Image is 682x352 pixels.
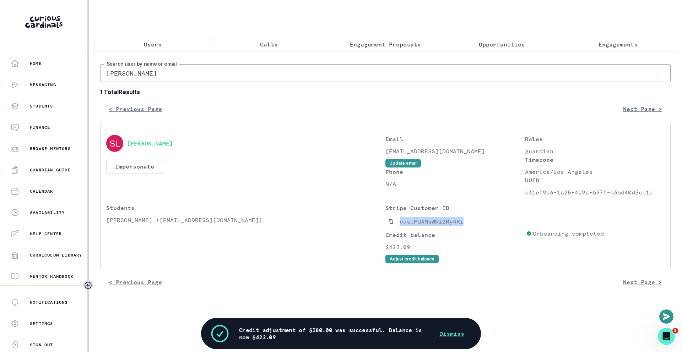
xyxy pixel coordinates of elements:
span: 2 [672,328,678,334]
p: Guardian Guide [30,167,71,173]
p: Users [144,40,162,49]
p: Credit balance [385,231,523,239]
button: [PERSON_NAME] [127,140,173,147]
p: Mentor Handbook [30,274,74,279]
p: Messaging [30,82,56,88]
button: Toggle sidebar [83,281,93,290]
p: guardian [525,147,665,155]
p: Phone [385,167,525,176]
iframe: Intercom live chat [658,328,675,345]
p: Roles [525,135,665,143]
p: Settings [30,321,53,326]
p: Calendar [30,188,53,194]
p: Calls [260,40,278,49]
p: Students [30,103,53,109]
p: Help Center [30,231,62,237]
p: [EMAIL_ADDRESS][DOMAIN_NAME] [385,147,525,155]
button: < Previous Page [100,275,170,289]
button: Impersonate [106,159,163,174]
p: Engagement Proposals [350,40,421,49]
p: Opportunities [479,40,525,49]
button: Next Page > [615,275,671,289]
p: Engagements [599,40,638,49]
p: Credit adjustment of $380.00 was successful. Balance is now $422.09 [239,326,431,341]
img: Curious Cardinals Logo [25,16,63,28]
p: Onboarding completed [533,229,604,238]
p: Finance [30,125,50,130]
button: Update email [385,159,421,167]
p: Browse Mentors [30,146,71,152]
button: Next Page > [615,102,671,116]
p: Sign Out [30,342,53,348]
p: Curriculum Library [30,252,82,258]
p: c31ef9a6-1a25-4a9a-b37f-b3bd40d3cc1c [525,188,665,197]
p: UUID [525,176,665,185]
p: Home [30,61,42,66]
button: Dismiss [431,326,473,341]
button: < Previous Page [100,102,170,116]
p: Stripe Customer ID [385,204,523,212]
p: Availability [30,210,65,215]
p: N/A [385,180,525,188]
p: $422.09 [385,243,523,251]
p: cus_Pd4MaWNi2My4Ri [400,217,464,226]
p: Timezone [525,155,665,164]
button: Open or close messaging widget [659,309,673,324]
p: [PERSON_NAME] ([EMAIL_ADDRESS][DOMAIN_NAME]) [106,216,385,224]
p: Email [385,135,525,143]
img: svg [106,135,123,152]
button: Copied to clipboard [385,216,397,227]
p: America/Los_Angeles [525,167,665,176]
b: 1 Total Results [100,88,671,96]
p: Students [106,204,385,212]
p: Notifications [30,299,68,305]
button: Adjust credit balance [385,255,439,263]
